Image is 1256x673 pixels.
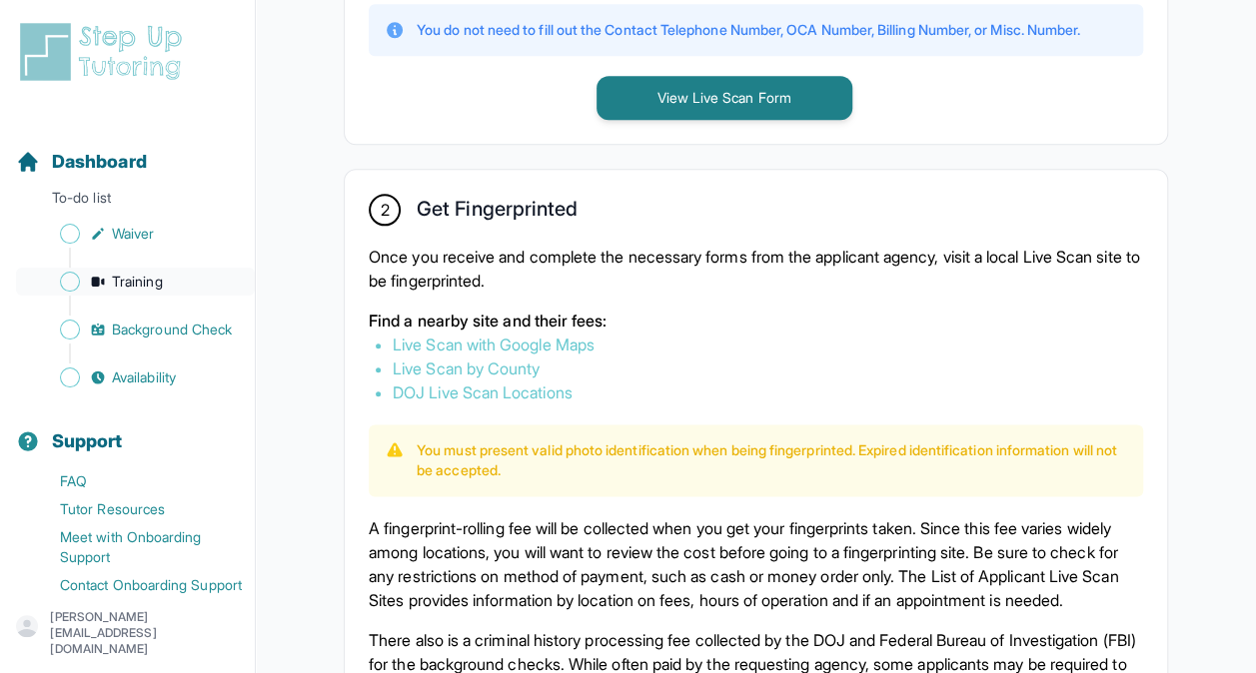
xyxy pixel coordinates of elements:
[112,367,176,387] span: Availability
[16,363,255,391] a: Availability
[112,272,163,292] span: Training
[16,20,194,84] img: logo
[417,20,1080,40] p: You do not need to fill out the Contact Telephone Number, OCA Number, Billing Number, or Misc. Nu...
[597,76,852,120] button: View Live Scan Form
[16,523,255,571] a: Meet with Onboarding Support
[369,516,1143,612] p: A fingerprint-rolling fee will be collected when you get your fingerprints taken. Since this fee ...
[16,467,255,495] a: FAQ
[8,395,247,463] button: Support
[8,188,247,216] p: To-do list
[380,198,389,222] span: 2
[16,571,255,599] a: Contact Onboarding Support
[16,220,255,248] a: Waiver
[417,197,578,229] h2: Get Fingerprinted
[417,440,1127,480] p: You must present valid photo identification when being fingerprinted. Expired identification info...
[16,609,239,657] button: [PERSON_NAME][EMAIL_ADDRESS][DOMAIN_NAME]
[8,116,247,184] button: Dashboard
[393,335,595,354] a: Live Scan with Google Maps
[52,148,147,176] span: Dashboard
[16,148,147,176] a: Dashboard
[16,268,255,296] a: Training
[369,245,1143,293] p: Once you receive and complete the necessary forms from the applicant agency, visit a local Live S...
[393,382,573,402] a: DOJ Live Scan Locations
[112,224,154,244] span: Waiver
[52,427,123,455] span: Support
[393,358,540,378] a: Live Scan by County
[50,609,239,657] p: [PERSON_NAME][EMAIL_ADDRESS][DOMAIN_NAME]
[16,495,255,523] a: Tutor Resources
[16,316,255,343] a: Background Check
[112,320,232,339] span: Background Check
[369,309,1143,333] p: Find a nearby site and their fees:
[597,87,852,107] a: View Live Scan Form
